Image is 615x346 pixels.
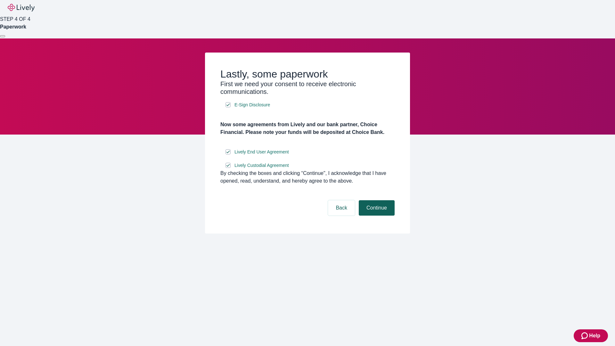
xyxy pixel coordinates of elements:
span: E-Sign Disclosure [234,102,270,108]
span: Help [589,332,600,340]
button: Zendesk support iconHelp [574,329,608,342]
a: e-sign disclosure document [233,161,290,169]
span: Lively Custodial Agreement [234,162,289,169]
button: Back [328,200,355,216]
h2: Lastly, some paperwork [220,68,395,80]
div: By checking the boxes and clicking “Continue", I acknowledge that I have opened, read, understand... [220,169,395,185]
button: Continue [359,200,395,216]
svg: Zendesk support icon [581,332,589,340]
img: Lively [8,4,35,12]
h3: First we need your consent to receive electronic communications. [220,80,395,95]
h4: Now some agreements from Lively and our bank partner, Choice Financial. Please note your funds wi... [220,121,395,136]
a: e-sign disclosure document [233,148,290,156]
a: e-sign disclosure document [233,101,271,109]
span: Lively End User Agreement [234,149,289,155]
